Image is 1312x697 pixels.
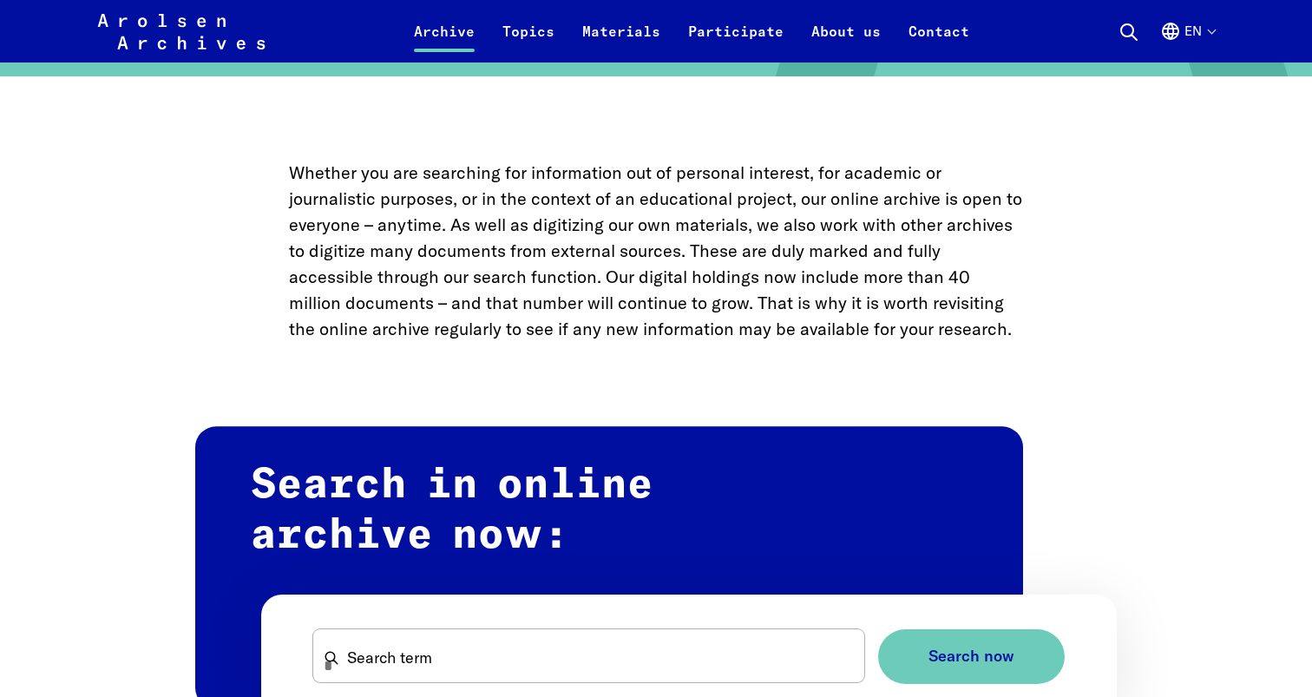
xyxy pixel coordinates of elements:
a: Contact [895,21,983,62]
a: Topics [489,21,568,62]
a: Archive [400,21,489,62]
a: Participate [674,21,797,62]
span: Search now [928,648,1014,666]
a: About us [797,21,895,62]
nav: Primary [400,10,983,52]
button: English, language selection [1160,21,1215,62]
p: Whether you are searching for information out of personal interest, for academic or journalistic ... [289,160,1023,342]
a: Materials [568,21,674,62]
button: Search now [878,629,1065,684]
